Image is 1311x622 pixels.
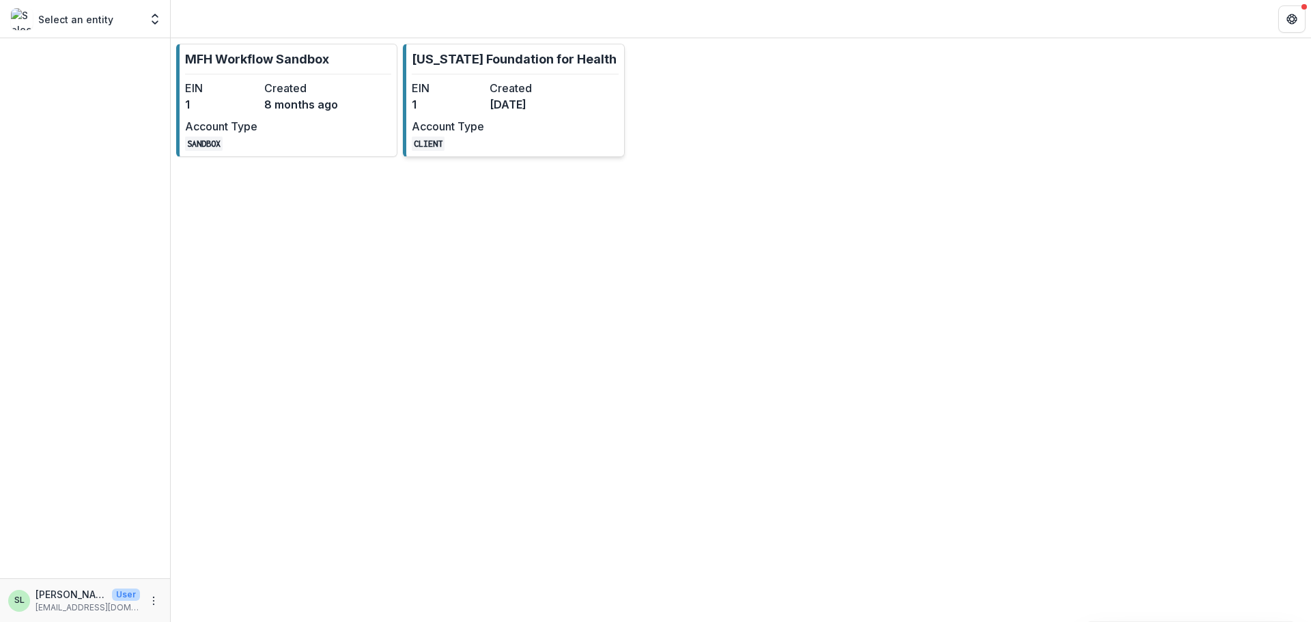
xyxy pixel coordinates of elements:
button: Get Help [1278,5,1306,33]
button: More [145,593,162,609]
p: [US_STATE] Foundation for Health [412,50,617,68]
a: MFH Workflow SandboxEIN1Created8 months agoAccount TypeSANDBOX [176,44,397,157]
dd: [DATE] [490,96,562,113]
p: [PERSON_NAME] [36,587,107,602]
p: User [112,589,140,601]
dd: 1 [412,96,484,113]
a: [US_STATE] Foundation for HealthEIN1Created[DATE]Account TypeCLIENT [403,44,624,157]
div: Sada Lindsey [14,596,25,605]
dt: Account Type [185,118,259,135]
p: MFH Workflow Sandbox [185,50,329,68]
dt: Created [490,80,562,96]
p: [EMAIL_ADDRESS][DOMAIN_NAME] [36,602,140,614]
dt: Account Type [412,118,484,135]
code: SANDBOX [185,137,223,151]
dt: EIN [412,80,484,96]
dd: 1 [185,96,259,113]
code: CLIENT [412,137,445,151]
p: Select an entity [38,12,113,27]
dt: EIN [185,80,259,96]
dt: Created [264,80,338,96]
dd: 8 months ago [264,96,338,113]
img: Select an entity [11,8,33,30]
button: Open entity switcher [145,5,165,33]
